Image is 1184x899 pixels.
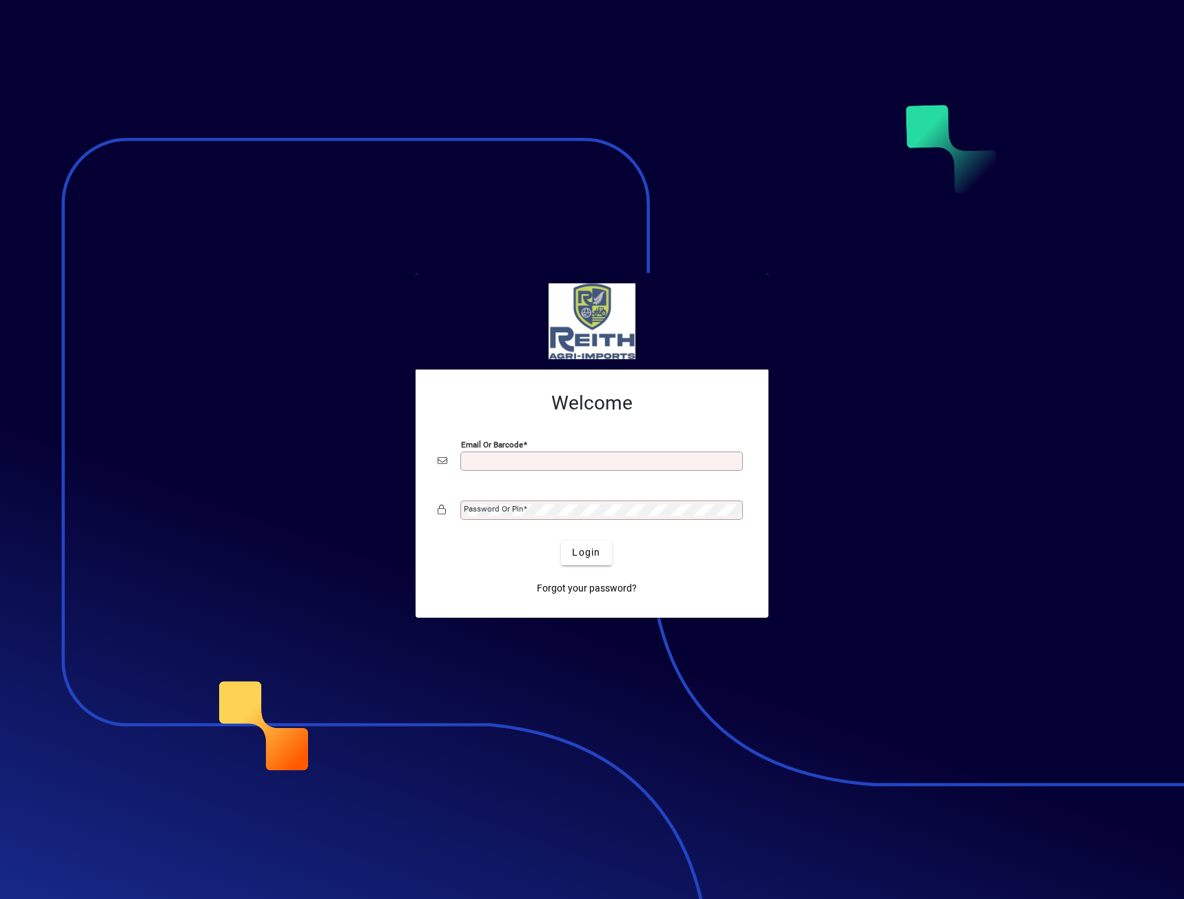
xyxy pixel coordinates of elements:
span: Forgot your password? [537,581,637,596]
h2: Welcome [438,392,746,415]
a: Forgot your password? [531,576,642,601]
mat-label: Password or Pin [464,504,523,514]
span: Login [572,545,600,560]
button: Login [561,541,611,565]
mat-label: Email or Barcode [461,439,523,449]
